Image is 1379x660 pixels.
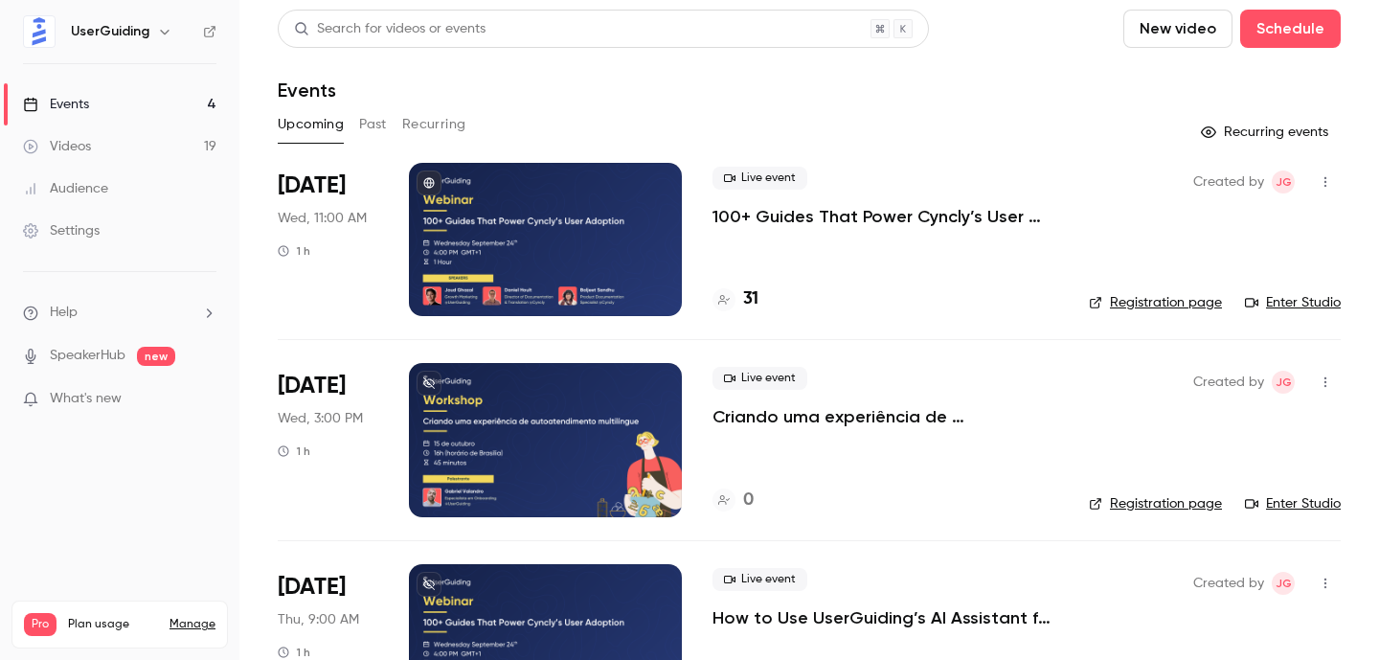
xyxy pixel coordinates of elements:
div: 1 h [278,243,310,259]
a: 100+ Guides That Power Cyncly’s User Adoption [712,205,1058,228]
span: Wed, 3:00 PM [278,409,363,428]
h4: 0 [743,488,754,513]
button: New video [1123,10,1232,48]
h1: Events [278,79,336,102]
span: Joud Ghazal [1272,371,1295,394]
span: Plan usage [68,617,158,632]
span: [DATE] [278,371,346,401]
span: What's new [50,389,122,409]
span: Created by [1193,171,1264,193]
span: Live event [712,167,807,190]
span: [DATE] [278,171,346,201]
a: How to Use UserGuiding’s AI Assistant for Seamless Support and Adoption [712,606,1058,629]
a: Registration page [1089,494,1222,513]
span: Created by [1193,572,1264,595]
a: Criando uma experiência de autoatendimento multilíngue [712,405,1058,428]
a: Manage [170,617,215,632]
button: Upcoming [278,109,344,140]
div: Sep 24 Wed, 4:00 PM (Europe/London) [278,163,378,316]
span: new [137,347,175,366]
span: Wed, 11:00 AM [278,209,367,228]
span: Joud Ghazal [1272,572,1295,595]
a: Enter Studio [1245,494,1341,513]
a: 0 [712,488,754,513]
span: Joud Ghazal [1272,171,1295,193]
div: Videos [23,137,91,156]
span: Live event [712,367,807,390]
li: help-dropdown-opener [23,303,216,323]
span: Help [50,303,78,323]
div: 1 h [278,645,310,660]
a: Registration page [1089,293,1222,312]
a: 31 [712,286,758,312]
h4: 31 [743,286,758,312]
span: Created by [1193,371,1264,394]
span: JG [1276,572,1292,595]
a: SpeakerHub [50,346,125,366]
iframe: Noticeable Trigger [193,391,216,408]
div: Settings [23,221,100,240]
span: Live event [712,568,807,591]
span: Pro [24,613,57,636]
img: UserGuiding [24,16,55,47]
span: [DATE] [278,572,346,603]
span: JG [1276,171,1292,193]
button: Recurring [402,109,466,140]
div: Events [23,95,89,114]
button: Recurring events [1192,117,1341,148]
button: Schedule [1240,10,1341,48]
div: Audience [23,179,108,198]
h6: UserGuiding [71,22,149,41]
button: Past [359,109,387,140]
div: Search for videos or events [294,19,486,39]
span: Thu, 9:00 AM [278,610,359,629]
div: Oct 15 Wed, 4:00 PM (America/Sao Paulo) [278,363,378,516]
span: JG [1276,371,1292,394]
a: Enter Studio [1245,293,1341,312]
div: 1 h [278,444,310,459]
